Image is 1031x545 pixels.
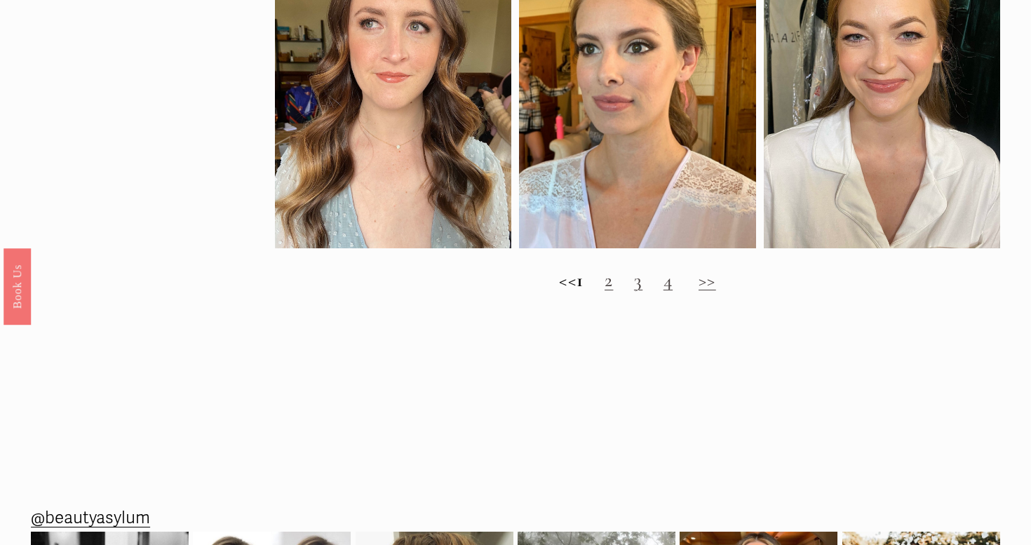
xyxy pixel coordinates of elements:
[275,269,1000,292] h2: <<
[634,269,642,292] a: 3
[605,269,613,292] a: 2
[4,248,31,324] a: Book Us
[31,503,150,533] a: @beautyasylum
[577,269,584,292] strong: 1
[699,269,716,292] a: >>
[663,269,673,292] a: 4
